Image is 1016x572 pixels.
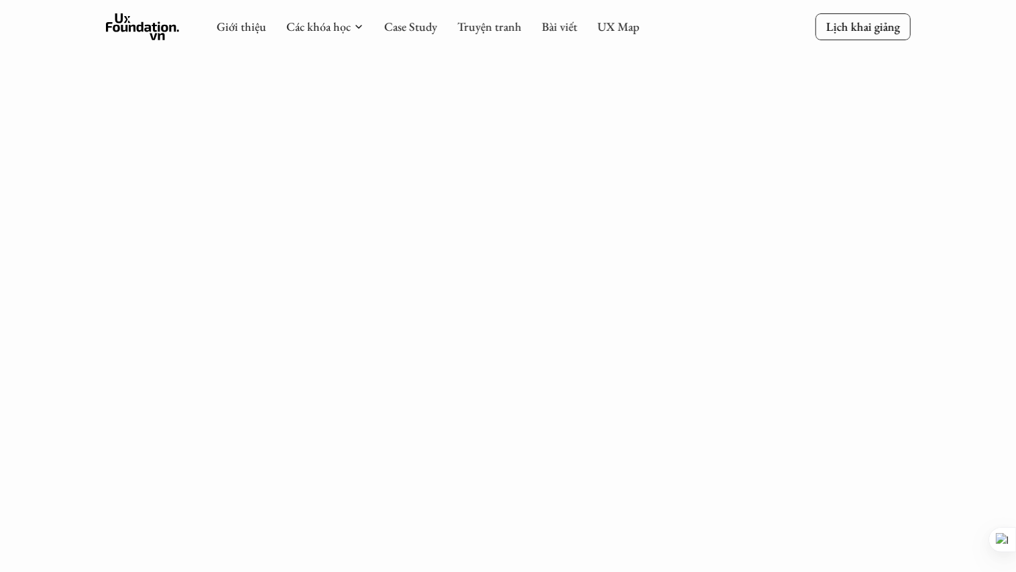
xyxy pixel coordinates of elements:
p: Lịch khai giảng [826,19,900,34]
a: Các khóa học [286,19,351,34]
a: UX Map [598,19,640,34]
a: Case Study [384,19,437,34]
a: Bài viết [542,19,577,34]
a: Truyện tranh [457,19,522,34]
a: Giới thiệu [217,19,266,34]
a: Lịch khai giảng [815,13,911,40]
